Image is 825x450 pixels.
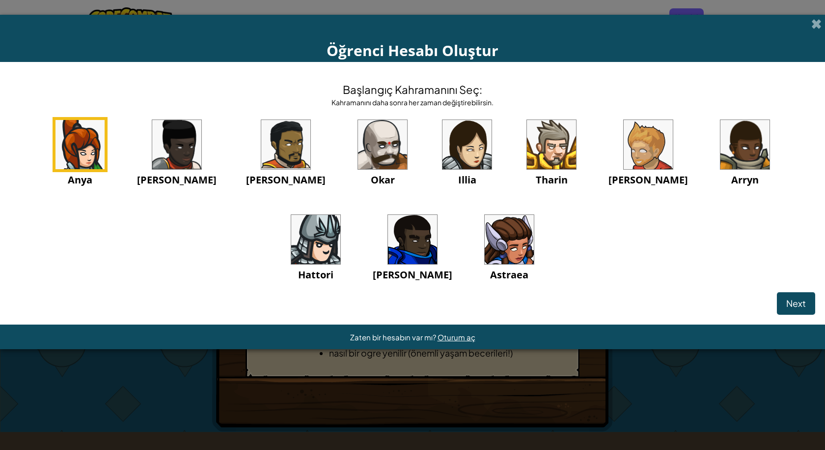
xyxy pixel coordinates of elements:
[485,215,534,264] img: portrait.png
[527,120,576,169] img: portrait.png
[68,173,92,186] span: Anya
[442,120,492,169] img: portrait.png
[458,173,476,186] span: Illia
[261,120,310,169] img: portrait.png
[731,173,759,186] span: Arryn
[246,173,326,186] span: [PERSON_NAME]
[331,97,494,107] div: Kahramanını daha sonra her zaman değiştirebilirsin.
[55,120,105,169] img: portrait.png
[331,82,494,97] h4: Başlangıç Kahramanını Seç:
[152,120,201,169] img: portrait.png
[490,268,528,281] span: Astraea
[720,120,770,169] img: portrait.png
[438,332,475,342] a: Oturum aç
[371,173,395,186] span: Okar
[388,215,437,264] img: portrait.png
[358,120,407,169] img: portrait.png
[327,40,498,60] span: Öğrenci Hesabı Oluştur
[777,292,815,315] button: Next
[291,215,340,264] img: portrait.png
[624,120,673,169] img: portrait.png
[608,173,688,186] span: [PERSON_NAME]
[350,332,438,342] span: Zaten bir hesabın var mı?
[137,173,217,186] span: [PERSON_NAME]
[298,268,333,281] span: Hattori
[536,173,568,186] span: Tharin
[373,268,452,281] span: [PERSON_NAME]
[786,298,806,309] span: Next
